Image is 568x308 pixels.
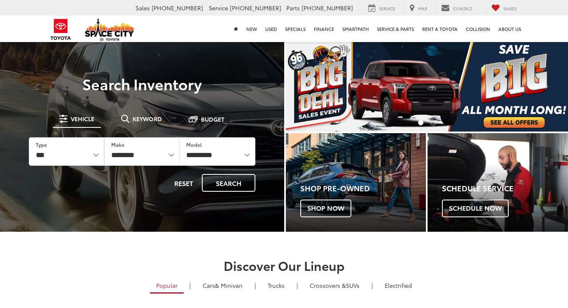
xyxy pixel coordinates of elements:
[45,16,76,43] img: Toyota
[418,5,427,12] span: Map
[252,281,258,289] li: |
[338,16,373,42] a: SmartPath
[435,4,479,13] a: Contact
[442,184,568,193] h4: Schedule Service
[418,120,423,125] li: Go to slide number 1.
[379,5,395,12] span: Service
[310,16,338,42] a: Finance
[230,16,242,42] a: Home
[85,18,134,41] img: Space City Toyota
[17,75,267,92] h3: Search Inventory
[300,184,426,193] h4: Shop Pre-Owned
[453,5,472,12] span: Contact
[136,4,150,12] span: Sales
[261,16,281,42] a: Used
[295,281,300,289] li: |
[485,4,523,13] a: My Saved Vehicles
[167,174,200,192] button: Reset
[418,16,462,42] a: Rent a Toyota
[133,116,162,122] span: Keyword
[286,133,426,232] div: Toyota
[286,58,328,115] button: Click to view previous picture.
[369,281,375,289] li: |
[49,259,519,272] h2: Discover Our Lineup
[379,278,418,292] a: Electrified
[242,16,261,42] a: New
[286,133,426,232] a: Shop Pre-Owned Shop Now
[196,278,249,292] a: Cars
[428,133,568,232] a: Schedule Service Schedule Now
[304,278,366,292] a: SUVs
[209,4,228,12] span: Service
[36,141,47,148] label: Type
[526,58,568,115] button: Click to view next picture.
[215,281,243,289] span: & Minivan
[187,281,193,289] li: |
[302,4,353,12] span: [PHONE_NUMBER]
[71,116,94,122] span: Vehicle
[442,200,509,217] span: Schedule Now
[494,16,525,42] a: About Us
[300,200,351,217] span: Shop Now
[281,16,310,42] a: Specials
[503,5,517,12] span: Saved
[186,141,202,148] label: Model
[428,133,568,232] div: Toyota
[310,281,346,289] span: Crossovers &
[430,120,436,125] li: Go to slide number 2.
[202,174,255,192] button: Search
[230,4,281,12] span: [PHONE_NUMBER]
[462,16,494,42] a: Collision
[111,141,124,148] label: Make
[150,278,184,294] a: Popular
[362,4,402,13] a: Service
[152,4,203,12] span: [PHONE_NUMBER]
[201,116,224,122] span: Budget
[262,278,291,292] a: Trucks
[286,4,300,12] span: Parts
[373,16,418,42] a: Service & Parts
[403,4,433,13] a: Map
